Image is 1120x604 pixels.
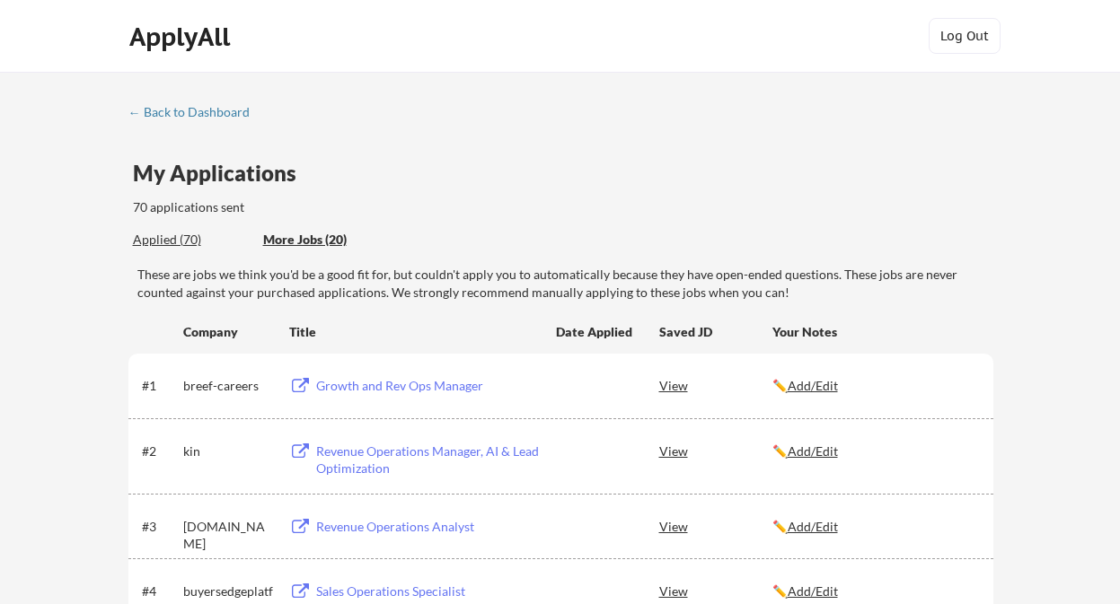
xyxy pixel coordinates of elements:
[316,442,539,477] div: Revenue Operations Manager, AI & Lead Optimization
[142,518,177,536] div: #3
[772,582,977,600] div: ✏️
[128,105,263,123] a: ← Back to Dashboard
[289,323,539,341] div: Title
[772,323,977,341] div: Your Notes
[133,162,311,184] div: My Applications
[142,442,177,460] div: #2
[263,231,395,249] div: More Jobs (20)
[788,519,838,534] u: Add/Edit
[183,518,273,553] div: [DOMAIN_NAME]
[183,323,273,341] div: Company
[659,510,772,542] div: View
[129,22,235,52] div: ApplyAll
[659,369,772,401] div: View
[133,231,250,249] div: These are all the jobs you've been applied to so far.
[659,434,772,467] div: View
[929,18,1001,54] button: Log Out
[556,323,635,341] div: Date Applied
[142,582,177,600] div: #4
[128,106,263,118] div: ← Back to Dashboard
[183,442,273,460] div: kin
[183,377,273,395] div: breef-careers
[142,377,177,395] div: #1
[316,377,539,395] div: Growth and Rev Ops Manager
[772,377,977,395] div: ✏️
[772,518,977,536] div: ✏️
[788,378,838,393] u: Add/Edit
[659,315,772,347] div: Saved JD
[788,583,838,599] u: Add/Edit
[137,266,993,301] div: These are jobs we think you'd be a good fit for, but couldn't apply you to automatically because ...
[133,231,250,249] div: Applied (70)
[772,442,977,460] div: ✏️
[316,582,539,600] div: Sales Operations Specialist
[788,443,838,459] u: Add/Edit
[133,198,481,216] div: 70 applications sent
[263,231,395,249] div: These are job applications we think you'd be a good fit for, but couldn't apply you to automatica...
[316,518,539,536] div: Revenue Operations Analyst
